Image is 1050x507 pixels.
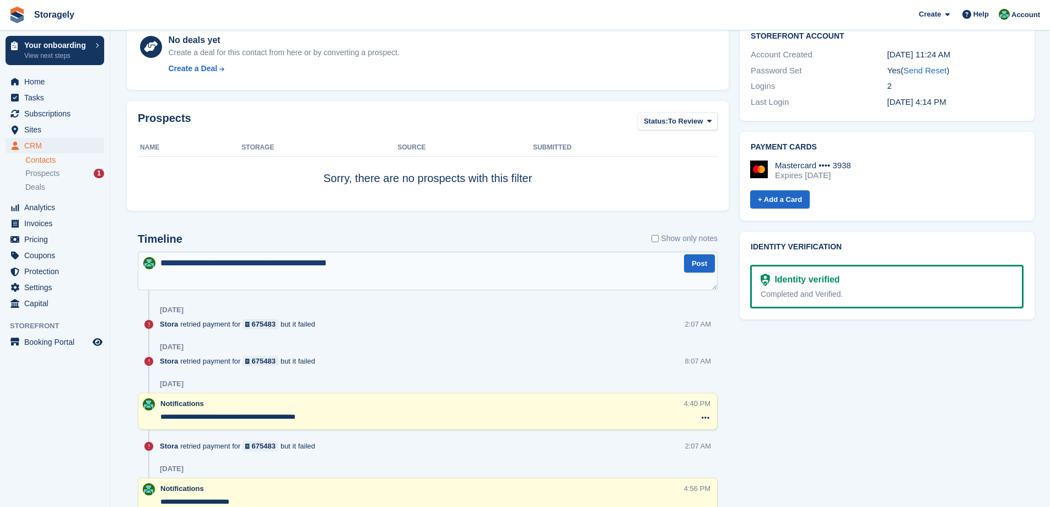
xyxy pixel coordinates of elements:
a: menu [6,248,104,263]
div: Account Created [751,49,887,61]
span: Home [24,74,90,89]
time: 2025-06-30 15:14:48 UTC [887,97,946,106]
a: menu [6,264,104,279]
span: Sites [24,122,90,137]
span: ( ) [901,66,949,75]
th: Storage [241,139,397,157]
div: 4:40 PM [684,398,710,409]
img: Identity Verification Ready [761,274,770,286]
a: menu [6,280,104,295]
a: 675483 [243,319,278,329]
img: Notifications [143,398,155,410]
a: menu [6,122,104,137]
div: 675483 [252,441,276,451]
a: Deals [25,182,104,193]
a: menu [6,90,104,105]
span: Coupons [24,248,90,263]
p: Your onboarding [24,41,90,49]
div: Mastercard •••• 3938 [775,161,851,170]
h2: Payment cards [751,143,1024,152]
a: Create a Deal [168,63,399,74]
a: menu [6,138,104,153]
div: Password Set [751,65,887,77]
img: Notifications [143,483,155,495]
span: Storefront [10,321,110,332]
a: menu [6,106,104,121]
p: View next steps [24,51,90,61]
span: Stora [160,356,178,366]
th: Name [138,139,241,157]
button: Status: To Review [638,112,718,130]
span: Capital [24,296,90,311]
a: menu [6,200,104,215]
a: Your onboarding View next steps [6,36,104,65]
div: [DATE] [160,306,184,314]
div: Identity verified [770,273,839,286]
span: Tasks [24,90,90,105]
div: Create a deal for this contact from here or by converting a prospect. [168,47,399,58]
span: Help [973,9,989,20]
div: Yes [887,65,1024,77]
div: [DATE] [160,465,184,473]
label: Show only notes [651,233,718,244]
div: 2:07 AM [685,319,711,329]
span: Protection [24,264,90,279]
div: 2 [887,80,1024,93]
h2: Prospects [138,112,191,132]
a: Storagely [30,6,79,24]
a: menu [6,232,104,247]
div: 1 [94,169,104,178]
div: retried payment for but it failed [160,319,321,329]
img: Notifications [999,9,1010,20]
img: stora-icon-8386f47178a22dfd0bd8f6a31ec36ba5ce8667c1dd55bd0f319d3a0aa187defe.svg [9,7,25,23]
a: menu [6,216,104,231]
a: + Add a Card [750,190,810,209]
input: Show only notes [651,233,659,244]
span: Settings [24,280,90,295]
a: menu [6,74,104,89]
h2: Timeline [138,233,182,246]
div: Last Login [751,96,887,109]
span: Status: [644,116,668,127]
th: Source [397,139,533,157]
div: Logins [751,80,887,93]
a: 675483 [243,356,278,366]
div: retried payment for but it failed [160,441,321,451]
a: Send Reset [903,66,946,75]
div: 675483 [252,319,276,329]
div: 675483 [252,356,276,366]
div: [DATE] [160,380,184,388]
span: Stora [160,319,178,329]
div: [DATE] [160,343,184,351]
img: Mastercard Logo [750,161,768,178]
span: Stora [160,441,178,451]
a: menu [6,334,104,350]
a: 675483 [243,441,278,451]
span: Booking Portal [24,334,90,350]
div: Expires [DATE] [775,170,851,180]
button: Post [684,254,715,273]
span: Pricing [24,232,90,247]
div: Completed and Verified. [761,289,1013,300]
a: menu [6,296,104,311]
h2: Storefront Account [751,30,1024,41]
span: Notifications [160,484,204,493]
a: Contacts [25,155,104,166]
div: 4:56 PM [684,483,710,494]
th: Submitted [533,139,718,157]
span: CRM [24,138,90,153]
span: Prospects [25,168,60,179]
a: Prospects 1 [25,168,104,179]
span: Subscriptions [24,106,90,121]
div: 8:07 AM [685,356,711,366]
span: Notifications [160,399,204,408]
span: Invoices [24,216,90,231]
img: Notifications [143,257,155,269]
span: To Review [668,116,703,127]
div: retried payment for but it failed [160,356,321,366]
h2: Identity verification [751,243,1024,252]
div: No deals yet [168,34,399,47]
a: Preview store [91,335,104,349]
span: Account [1011,9,1040,20]
span: Sorry, there are no prospects with this filter [324,172,532,184]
